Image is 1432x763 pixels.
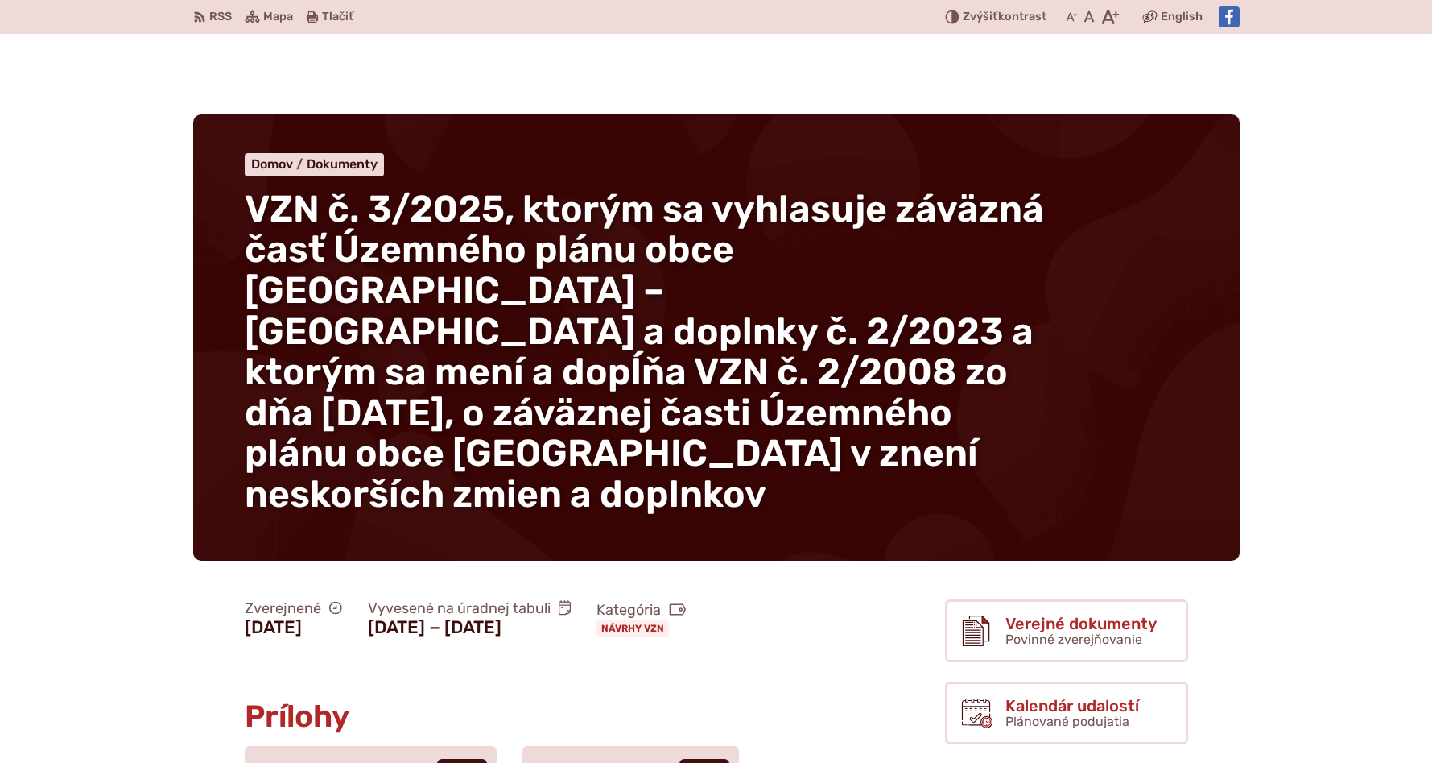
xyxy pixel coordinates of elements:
a: Verejné dokumenty Povinné zverejňovanie [945,599,1188,662]
span: Zvýšiť [963,10,998,23]
span: Povinné zverejňovanie [1005,632,1142,647]
span: Plánované podujatia [1005,714,1129,729]
figcaption: [DATE] − [DATE] [368,617,572,638]
span: VZN č. 3/2025, ktorým sa vyhlasuje záväzná časť Územného plánu obce [GEOGRAPHIC_DATA] – [GEOGRAPH... [245,187,1044,516]
span: English [1161,7,1203,27]
h2: Prílohy [245,700,816,734]
span: Kategória [596,601,687,620]
a: English [1158,7,1206,27]
span: Mapa [263,7,293,27]
a: Návrhy VZN [596,620,669,637]
span: Kalendár udalostí [1005,697,1139,715]
a: Kalendár udalostí Plánované podujatia [945,682,1188,744]
span: kontrast [963,10,1046,24]
span: Vyvesené na úradnej tabuli [368,599,572,618]
a: Dokumenty [307,156,378,172]
span: RSS [209,7,232,27]
a: Domov [251,156,307,172]
span: Zverejnené [245,599,342,618]
span: Tlačiť [322,10,353,24]
span: Domov [251,156,293,172]
img: Prejsť na Facebook stránku [1219,6,1240,27]
figcaption: [DATE] [245,617,342,638]
span: Verejné dokumenty [1005,615,1157,632]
